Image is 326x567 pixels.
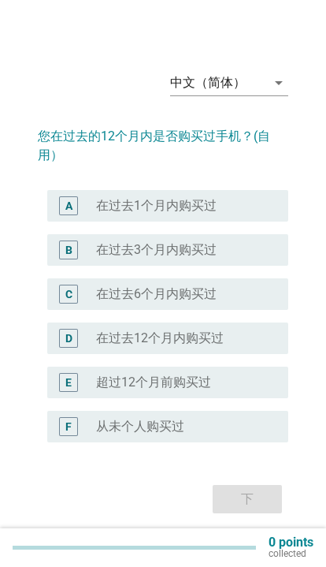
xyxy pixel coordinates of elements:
label: 在过去3个月内购买过 [96,242,217,258]
div: A [65,197,72,214]
div: D [65,330,72,346]
h2: 您在过去的12个月内是否购买过手机？(自用） [38,111,288,165]
div: F [65,418,72,435]
label: 在过去1个月内购买过 [96,198,217,214]
p: 0 points [269,537,313,548]
i: arrow_drop_down [269,73,288,92]
div: C [65,285,72,302]
div: E [65,374,72,390]
label: 在过去6个月内购买过 [96,286,217,302]
label: 从未个人购买过 [96,419,184,435]
label: 在过去12个月内购买过 [96,330,224,346]
label: 超过12个月前购买过 [96,375,211,390]
div: B [65,241,72,258]
p: collected [269,548,313,559]
div: 中文（简体） [170,76,246,90]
